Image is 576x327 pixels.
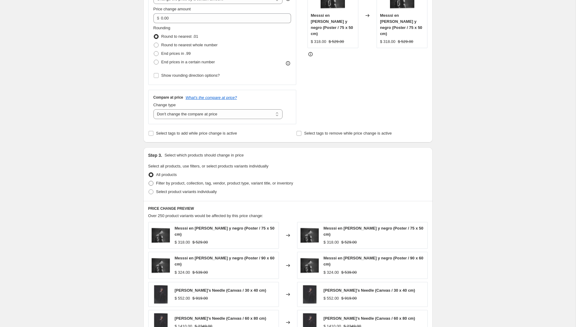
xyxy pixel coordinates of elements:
[161,73,220,78] span: Show rounding direction options?
[175,316,266,321] span: [PERSON_NAME]'s Needle (Canvas / 60 x 80 cm)
[157,16,159,20] span: $
[175,226,275,237] span: Messsi en [PERSON_NAME] y negro (Poster / 75 x 50 cm)
[153,103,176,107] span: Change type
[341,295,357,301] strike: $ 919.00
[324,226,423,237] span: Messsi en [PERSON_NAME] y negro (Poster / 75 x 50 cm)
[192,239,208,245] strike: $ 529.00
[153,26,170,30] span: Rounding
[324,295,339,301] div: $ 552.00
[380,39,395,45] div: $ 318.00
[341,269,357,276] strike: $ 539.00
[161,51,191,56] span: End prices in .99
[161,34,198,39] span: Round to nearest .01
[341,239,357,245] strike: $ 529.00
[380,13,422,36] span: Messsi en [PERSON_NAME] y negro (Poster / 75 x 50 cm)
[152,226,170,244] img: Messsi-en-blanco-y-negro-Canvas-1_80x.jpg
[153,95,183,100] h3: Compare at price
[324,269,339,276] div: $ 324.00
[311,13,353,36] span: Messsi en [PERSON_NAME] y negro (Poster / 75 x 50 cm)
[164,152,244,158] p: Select which products should change in price
[304,131,392,135] span: Select tags to remove while price change is active
[152,256,170,275] img: Messsi-en-blanco-y-negro-Canvas-1_80x.jpg
[148,206,428,211] h6: PRICE CHANGE PREVIEW
[311,39,326,45] div: $ 318.00
[324,288,415,293] span: [PERSON_NAME]'s Needle (Canvas / 30 x 40 cm)
[153,7,191,11] span: Price change amount
[156,172,177,177] span: All products
[175,239,190,245] div: $ 318.00
[156,181,293,185] span: Filter by product, collection, tag, vendor, product type, variant title, or inventory
[161,43,218,47] span: Round to nearest whole number
[148,152,162,158] h2: Step 3.
[324,256,423,266] span: Messsi en [PERSON_NAME] y negro (Poster / 90 x 60 cm)
[161,60,215,64] span: End prices in a certain number
[161,13,282,23] input: -10.00
[156,189,217,194] span: Select product variants individually
[398,39,413,45] strike: $ 529.00
[300,226,319,244] img: Messsi-en-blanco-y-negro-Canvas-1_80x.jpg
[175,256,275,266] span: Messsi en [PERSON_NAME] y negro (Poster / 90 x 60 cm)
[300,285,319,304] img: Arya_s-Needle-Canvas_80x.jpg
[300,256,319,275] img: Messsi-en-blanco-y-negro-Canvas-1_80x.jpg
[186,95,237,100] button: What's the compare at price?
[324,316,415,321] span: [PERSON_NAME]'s Needle (Canvas / 60 x 80 cm)
[328,39,344,45] strike: $ 529.00
[175,295,190,301] div: $ 552.00
[148,213,263,218] span: Over 250 product variants would be affected by this price change:
[148,164,269,168] span: Select all products, use filters, or select products variants individually
[156,131,237,135] span: Select tags to add while price change is active
[192,295,208,301] strike: $ 919.00
[152,285,170,304] img: Arya_s-Needle-Canvas_80x.jpg
[192,269,208,276] strike: $ 539.00
[175,269,190,276] div: $ 324.00
[175,288,266,293] span: [PERSON_NAME]'s Needle (Canvas / 30 x 40 cm)
[324,239,339,245] div: $ 318.00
